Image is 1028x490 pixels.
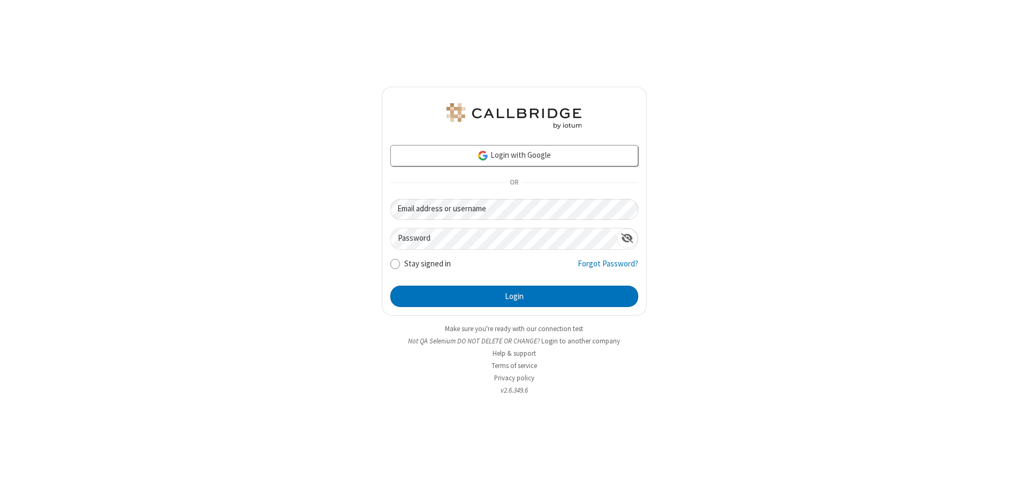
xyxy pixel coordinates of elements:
a: Privacy policy [494,373,534,382]
a: Help & support [493,349,536,358]
a: Login with Google [390,145,638,166]
li: Not QA Selenium DO NOT DELETE OR CHANGE? [382,336,647,346]
a: Make sure you're ready with our connection test [445,324,583,333]
button: Login to another company [541,336,620,346]
li: v2.6.349.6 [382,385,647,395]
img: google-icon.png [477,150,489,162]
img: QA Selenium DO NOT DELETE OR CHANGE [444,103,584,129]
a: Forgot Password? [578,258,638,278]
input: Password [391,228,617,249]
input: Email address or username [390,199,638,220]
label: Stay signed in [404,258,451,270]
span: OR [505,175,523,190]
a: Terms of service [492,361,537,370]
div: Show password [617,228,638,248]
button: Login [390,286,638,307]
